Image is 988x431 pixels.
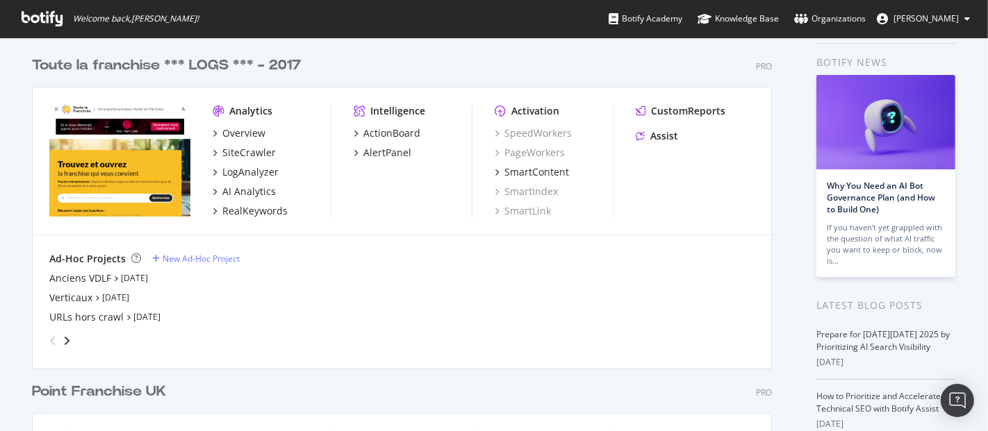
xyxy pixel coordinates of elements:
[816,55,956,70] div: Botify news
[133,311,160,323] a: [DATE]
[222,165,279,179] div: LogAnalyzer
[816,298,956,313] div: Latest Blog Posts
[816,418,956,430] div: [DATE]
[941,384,974,417] div: Open Intercom Messenger
[213,165,279,179] a: LogAnalyzer
[827,222,945,267] div: If you haven’t yet grappled with the question of what AI traffic you want to keep or block, now is…
[816,390,941,414] a: How to Prioritize and Accelerate Technical SEO with Botify Assist
[354,126,420,140] a: ActionBoard
[636,129,678,143] a: Assist
[636,104,725,118] a: CustomReports
[32,382,172,402] a: Point Franchise UK
[495,185,558,198] a: SmartIndex
[49,291,92,305] a: Verticaux
[121,272,148,284] a: [DATE]
[213,146,276,160] a: SiteCrawler
[827,180,935,215] a: Why You Need an AI Bot Governance Plan (and How to Build One)
[504,165,569,179] div: SmartContent
[698,12,779,26] div: Knowledge Base
[163,253,240,264] div: New Ad-Hoc Project
[816,356,956,369] div: [DATE]
[213,185,276,198] a: AI Analytics
[650,129,678,143] div: Assist
[816,328,950,353] a: Prepare for [DATE][DATE] 2025 by Prioritizing AI Search Visibility
[894,12,959,24] span: Gwendoline Barreau
[152,253,240,264] a: New Ad-Hoc Project
[495,146,565,160] a: PageWorkers
[32,56,301,76] div: Toute la franchise *** LOGS *** - 2017
[62,334,72,348] div: angle-right
[49,104,190,217] img: toute-la-franchise.com
[49,252,126,266] div: Ad-Hoc Projects
[49,271,111,285] a: Anciens VDLF
[229,104,272,118] div: Analytics
[222,185,276,198] div: AI Analytics
[32,56,306,76] a: Toute la franchise *** LOGS *** - 2017
[794,12,866,26] div: Organizations
[49,310,124,324] a: URLs hors crawl
[609,12,682,26] div: Botify Academy
[363,126,420,140] div: ActionBoard
[222,126,265,140] div: Overview
[44,330,62,352] div: angle-left
[102,291,129,303] a: [DATE]
[495,204,551,218] a: SmartLink
[511,104,559,118] div: Activation
[495,126,572,140] a: SpeedWorkers
[756,387,772,398] div: Pro
[222,204,288,218] div: RealKeywords
[370,104,425,118] div: Intelligence
[354,146,411,160] a: AlertPanel
[816,75,955,169] img: Why You Need an AI Bot Governance Plan (and How to Build One)
[651,104,725,118] div: CustomReports
[73,13,199,24] span: Welcome back, [PERSON_NAME] !
[32,382,166,402] div: Point Franchise UK
[222,146,276,160] div: SiteCrawler
[213,126,265,140] a: Overview
[363,146,411,160] div: AlertPanel
[866,8,981,30] button: [PERSON_NAME]
[495,165,569,179] a: SmartContent
[756,60,772,72] div: Pro
[213,204,288,218] a: RealKeywords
